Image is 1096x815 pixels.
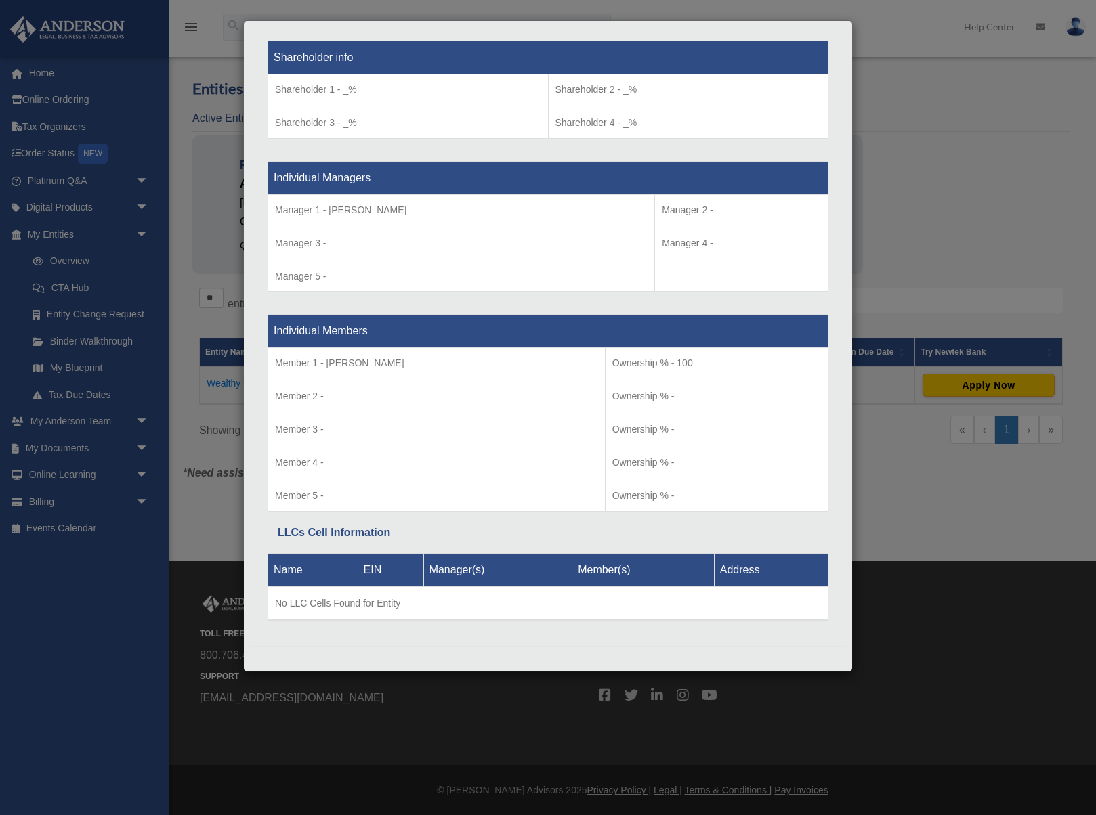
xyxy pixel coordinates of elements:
[268,586,828,620] td: No LLC Cells Found for Entity
[275,235,648,252] p: Manager 3 -
[278,523,818,542] div: LLCs Cell Information
[275,81,541,98] p: Shareholder 1 - _%
[268,553,358,586] th: Name
[275,454,598,471] p: Member 4 -
[612,421,821,438] p: Ownership % -
[572,553,715,586] th: Member(s)
[714,553,828,586] th: Address
[268,315,828,348] th: Individual Members
[268,41,828,74] th: Shareholder info
[358,553,423,586] th: EIN
[612,487,821,504] p: Ownership % -
[275,202,648,219] p: Manager 1 - [PERSON_NAME]
[275,355,598,372] p: Member 1 - [PERSON_NAME]
[662,235,821,252] p: Manager 4 -
[275,487,598,504] p: Member 5 -
[555,81,822,98] p: Shareholder 2 - _%
[275,421,598,438] p: Member 3 -
[662,202,821,219] p: Manager 2 -
[423,553,572,586] th: Manager(s)
[555,114,822,131] p: Shareholder 4 - _%
[275,388,598,405] p: Member 2 -
[275,268,648,285] p: Manager 5 -
[612,355,821,372] p: Ownership % - 100
[268,161,828,194] th: Individual Managers
[275,114,541,131] p: Shareholder 3 - _%
[612,388,821,405] p: Ownership % -
[612,454,821,471] p: Ownership % -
